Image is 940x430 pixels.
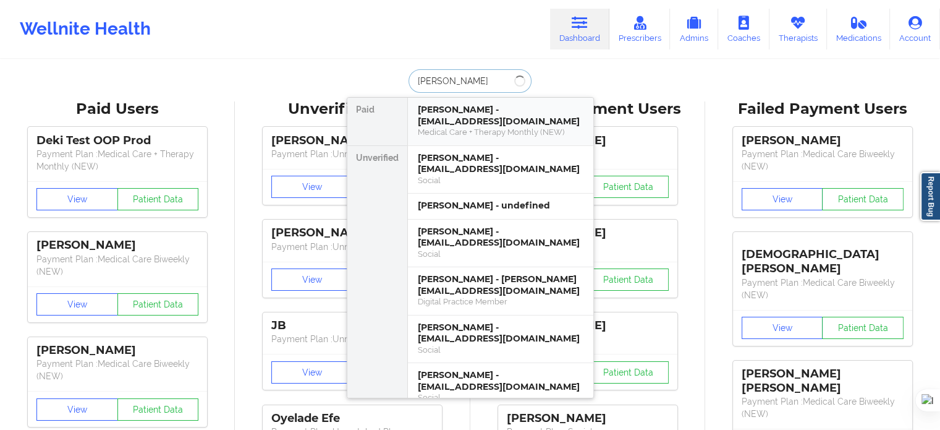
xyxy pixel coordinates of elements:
div: [PERSON_NAME] - undefined [418,200,583,212]
div: [PERSON_NAME] [36,238,198,252]
p: Payment Plan : Medical Care Biweekly (NEW) [742,277,904,301]
button: View [742,317,823,339]
div: [PERSON_NAME] - [EMAIL_ADDRESS][DOMAIN_NAME] [418,152,583,175]
div: Paid Users [9,100,226,119]
button: View [36,398,118,421]
div: Social [418,175,583,186]
div: Unverified Users [243,100,461,119]
p: Payment Plan : Unmatched Plan [271,241,433,253]
a: Dashboard [550,9,609,49]
button: Patient Data [587,361,669,384]
div: [DEMOGRAPHIC_DATA][PERSON_NAME] [742,238,904,276]
button: Patient Data [587,176,669,198]
div: [PERSON_NAME] [36,343,198,358]
a: Coaches [718,9,769,49]
a: Prescribers [609,9,671,49]
div: [PERSON_NAME] [507,411,669,426]
button: View [36,188,118,210]
a: Report Bug [920,172,940,221]
div: Social [418,345,583,355]
div: Oyelade Efe [271,411,433,426]
p: Payment Plan : Medical Care Biweekly (NEW) [36,358,198,382]
div: [PERSON_NAME] [PERSON_NAME] [742,367,904,395]
p: Payment Plan : Medical Care Biweekly (NEW) [742,395,904,420]
div: [PERSON_NAME] - [EMAIL_ADDRESS][DOMAIN_NAME] [418,104,583,127]
button: Patient Data [822,317,904,339]
div: Deki Test OOP Prod [36,134,198,148]
button: View [36,293,118,316]
div: Digital Practice Member [418,296,583,307]
button: View [271,361,353,384]
div: [PERSON_NAME] [271,226,433,240]
div: [PERSON_NAME] - [EMAIL_ADDRESS][DOMAIN_NAME] [418,322,583,345]
p: Payment Plan : Medical Care Biweekly (NEW) [36,253,198,278]
div: Paid [347,98,407,146]
div: [PERSON_NAME] [742,134,904,148]
button: Patient Data [117,293,199,316]
div: [PERSON_NAME] - [EMAIL_ADDRESS][DOMAIN_NAME] [418,226,583,249]
p: Payment Plan : Medical Care Biweekly (NEW) [742,148,904,173]
div: [PERSON_NAME] - [PERSON_NAME][EMAIL_ADDRESS][DOMAIN_NAME] [418,273,583,296]
div: Social [418,392,583,403]
p: Payment Plan : Unmatched Plan [271,148,433,160]
button: View [742,188,823,210]
a: Medications [827,9,891,49]
div: [PERSON_NAME] - [EMAIL_ADDRESS][DOMAIN_NAME] [418,369,583,392]
div: Failed Payment Users [714,100,931,119]
a: Account [890,9,940,49]
a: Therapists [769,9,827,49]
a: Admins [670,9,718,49]
button: Patient Data [587,269,669,291]
p: Payment Plan : Unmatched Plan [271,333,433,345]
div: Social [418,249,583,259]
p: Payment Plan : Medical Care + Therapy Monthly (NEW) [36,148,198,173]
button: View [271,176,353,198]
div: [PERSON_NAME] [271,134,433,148]
button: Patient Data [117,188,199,210]
button: Patient Data [822,188,904,210]
button: View [271,269,353,291]
div: Medical Care + Therapy Monthly (NEW) [418,127,583,137]
div: JB [271,319,433,333]
button: Patient Data [117,398,199,421]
